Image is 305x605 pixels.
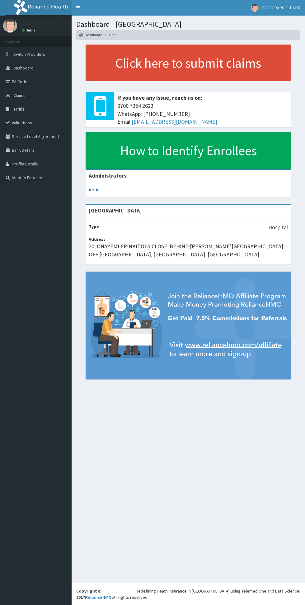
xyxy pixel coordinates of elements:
img: User Image [251,4,259,12]
li: Here [103,32,116,37]
a: RelianceHMO [85,594,112,600]
p: Hospital [268,223,288,231]
a: Dashboard [79,32,102,37]
b: Administrators [89,172,126,179]
b: If you have any issue, reach us on: [117,94,202,101]
a: Online [22,28,37,32]
div: Redefining Heath Insurance in [GEOGRAPHIC_DATA] using Telemedicine and Data Science! [136,588,300,594]
span: [GEOGRAPHIC_DATA] [262,5,300,11]
span: Tariffs [13,106,25,112]
b: Type [89,224,99,229]
footer: All rights reserved. [72,583,305,605]
strong: Copyright © 2017 . [76,588,113,600]
a: [EMAIL_ADDRESS][DOMAIN_NAME] [132,118,217,125]
img: User Image [3,19,17,33]
span: Switch Providers [13,51,45,57]
span: 0700 7354 2623 WhatsApp: [PHONE_NUMBER] Email: [117,102,288,126]
a: Click here to submit claims [86,45,291,81]
h1: Dashboard - [GEOGRAPHIC_DATA] [76,20,300,28]
span: Claims [13,93,26,98]
a: How to Identify Enrollees [86,132,291,169]
img: provider-team-banner.png [86,272,291,379]
p: [GEOGRAPHIC_DATA] [22,20,73,26]
svg: audio-loading [89,185,98,194]
b: Address [89,236,106,242]
p: 20, ONAYEMI ERINKITOLA CLOSE, BEHIND [PERSON_NAME][GEOGRAPHIC_DATA], OFF [GEOGRAPHIC_DATA], [GEOG... [89,242,288,258]
span: Dashboard [13,65,34,71]
strong: [GEOGRAPHIC_DATA] [89,207,142,214]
